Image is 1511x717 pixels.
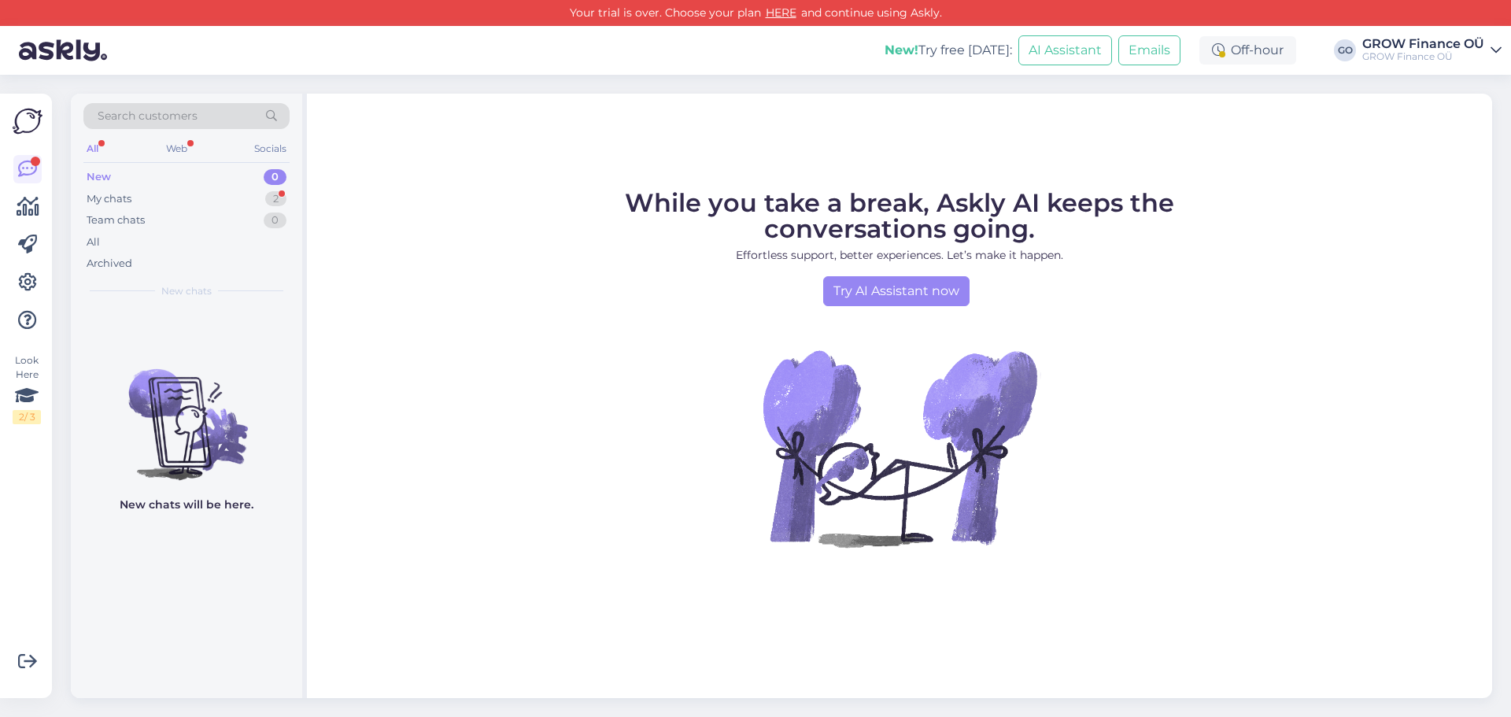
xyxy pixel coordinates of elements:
[1362,38,1484,50] div: GROW Finance OÜ
[87,169,111,185] div: New
[87,235,100,250] div: All
[758,306,1041,589] img: No Chat active
[120,497,253,513] p: New chats will be here.
[1362,50,1484,63] div: GROW Finance OÜ
[553,247,1246,264] p: Effortless support, better experiences. Let’s make it happen.
[87,256,132,272] div: Archived
[885,43,918,57] b: New!
[161,284,212,298] span: New chats
[87,213,145,228] div: Team chats
[13,106,42,136] img: Askly Logo
[1118,35,1180,65] button: Emails
[264,169,286,185] div: 0
[13,353,41,424] div: Look Here
[163,139,190,159] div: Web
[265,191,286,207] div: 2
[13,410,41,424] div: 2 / 3
[83,139,102,159] div: All
[264,213,286,228] div: 0
[98,108,198,124] span: Search customers
[251,139,290,159] div: Socials
[87,191,131,207] div: My chats
[625,187,1174,244] span: While you take a break, Askly AI keeps the conversations going.
[1362,38,1502,63] a: GROW Finance OÜGROW Finance OÜ
[71,341,302,482] img: No chats
[823,276,970,306] a: Try AI Assistant now
[761,6,801,20] a: HERE
[1199,36,1296,65] div: Off-hour
[1334,39,1356,61] div: GO
[885,41,1012,60] div: Try free [DATE]:
[1018,35,1112,65] button: AI Assistant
